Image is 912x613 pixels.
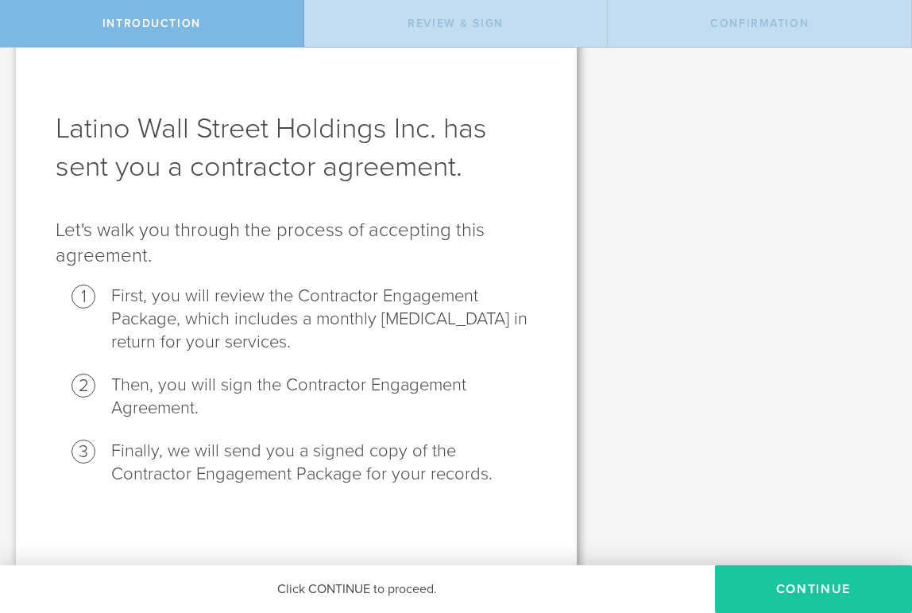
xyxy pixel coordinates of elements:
iframe: Chat Widget [833,489,912,565]
span: Confirmation [710,17,809,30]
p: Let's walk you through the process of accepting this agreement. [56,218,537,269]
li: Finally, we will send you a signed copy of the Contractor Engagement Package for your records. [111,440,537,486]
h1: Latino Wall Street Holdings Inc. has sent you a contractor agreement. [56,110,537,186]
span: Review & sign [408,17,504,30]
button: Continue [715,565,912,613]
span: Introduction [102,17,201,30]
li: Then, you will sign the Contractor Engagement Agreement. [111,374,537,420]
li: First, you will review the Contractor Engagement Package, which includes a monthly [MEDICAL_DATA]... [111,285,537,354]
